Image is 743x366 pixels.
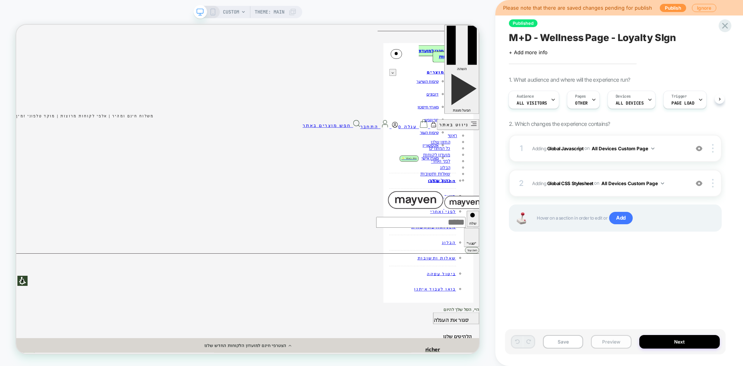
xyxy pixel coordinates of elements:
[531,349,586,356] a: בואו לעבוד איתנו
[514,212,529,224] img: Joystick
[712,179,714,187] img: close
[382,126,459,140] a: חפש מוצרים באתר
[616,94,631,99] span: Devices
[604,261,614,268] span: שלח
[661,182,664,184] img: down arrow
[594,179,599,187] span: on
[547,180,593,186] b: Global CSS Stylesheet
[639,335,720,349] button: Next
[591,335,631,349] button: Preview
[543,335,583,349] button: Save
[223,6,239,18] span: CUSTOM
[496,222,569,246] img: mayven.co.il
[537,212,713,224] span: Hover on a section in order to edit or
[459,132,483,140] span: התחבר
[601,288,614,295] span: "סגור"
[601,248,617,270] button: שלח
[575,100,588,106] span: OTHER
[660,4,686,12] button: Publish
[692,4,716,12] button: Ignore
[509,49,548,55] span: + Add more info
[2,335,15,348] input: לפתיחה תפריט להתאמה אישית
[517,94,534,99] span: Audience
[547,145,584,151] b: Global Javascript
[671,94,687,99] span: Trigger
[592,144,654,153] button: All Devices Custom Page
[597,271,617,296] button: "סגור"
[651,148,654,149] img: down arrow
[509,32,676,43] span: M+D - Wellness Page - Loyalty SIgn
[532,144,685,153] span: Adding
[696,145,702,152] img: crossed eye
[480,256,599,271] input: חפש.י
[255,6,284,18] span: Theme: MAIN
[598,296,617,305] button: ראה עוד
[575,94,586,99] span: Pages
[517,176,525,190] div: 2
[609,212,633,224] span: Add
[616,100,644,106] span: ALL DEVICES
[459,126,509,140] a: התחבר
[571,228,625,246] img: mayven.co.il
[548,328,586,336] a: ביטול עסקה
[535,308,586,315] a: שאלות ותשובות
[509,19,538,27] span: Published
[696,180,702,187] img: crossed eye
[601,298,615,304] small: ראה עוד
[601,179,664,188] button: All Devices Custom Page
[517,100,547,106] span: All Visitors
[12,144,606,212] ul: Primary
[712,144,714,153] img: close
[517,141,525,155] div: 1
[584,144,589,153] span: on
[671,100,694,106] span: Page Load
[382,131,447,139] span: חפש מוצרים באתר
[509,76,630,83] span: 1. What audience and where will the experience run?
[509,120,610,127] span: 2. Which changes the experience contains?
[532,179,685,188] span: Adding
